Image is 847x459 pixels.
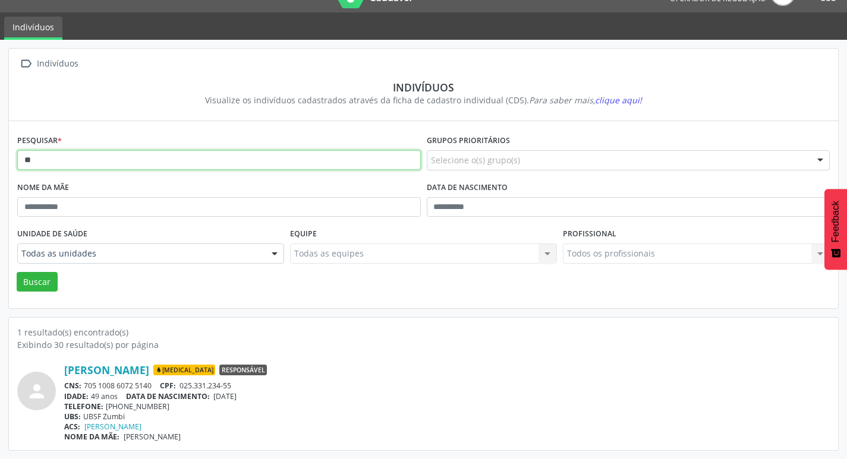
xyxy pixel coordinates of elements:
label: Pesquisar [17,132,62,150]
span: TELEFONE: [64,401,103,411]
i: Para saber mais, [529,94,642,106]
label: Unidade de saúde [17,225,87,243]
span: NOME DA MÃE: [64,432,119,442]
span: [DATE] [213,391,237,401]
div: 49 anos [64,391,830,401]
span: DATA DE NASCIMENTO: [126,391,210,401]
a:  Indivíduos [17,55,80,72]
span: Responsável [219,365,267,375]
span: UBS: [64,411,81,422]
a: Indivíduos [4,17,62,40]
div: UBSF Zumbi [64,411,830,422]
div: Indivíduos [34,55,80,72]
span: Feedback [830,201,841,242]
a: [PERSON_NAME] [64,363,149,376]
label: Profissional [563,225,616,243]
button: Buscar [17,272,58,292]
span: IDADE: [64,391,89,401]
span: Todas as unidades [21,248,260,259]
span: Selecione o(s) grupo(s) [431,154,520,166]
div: [PHONE_NUMBER] [64,401,830,411]
label: Data de nascimento [427,179,508,197]
span: 025.331.234-55 [180,381,231,391]
span: clique aqui! [595,94,642,106]
i: person [26,381,48,402]
span: ACS: [64,422,80,432]
div: Indivíduos [26,81,821,94]
span: CPF: [160,381,176,391]
i:  [17,55,34,72]
span: CNS: [64,381,81,391]
div: Exibindo 30 resultado(s) por página [17,338,830,351]
div: 705 1008 6072 5140 [64,381,830,391]
span: [MEDICAL_DATA] [153,365,215,375]
span: [PERSON_NAME] [124,432,181,442]
label: Equipe [290,225,317,243]
button: Feedback - Mostrar pesquisa [824,189,847,270]
a: [PERSON_NAME] [84,422,141,432]
label: Nome da mãe [17,179,69,197]
div: 1 resultado(s) encontrado(s) [17,326,830,338]
label: Grupos prioritários [427,132,510,150]
div: Visualize os indivíduos cadastrados através da ficha de cadastro individual (CDS). [26,94,821,106]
